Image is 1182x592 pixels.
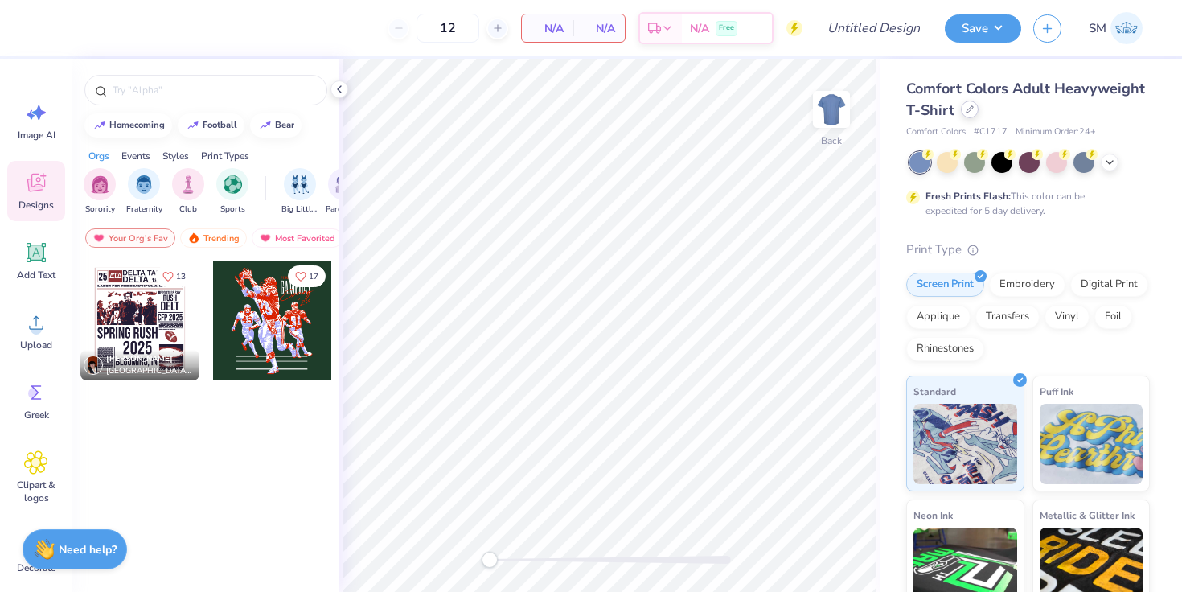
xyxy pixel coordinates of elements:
img: Puff Ink [1040,404,1143,484]
div: Most Favorited [252,228,343,248]
img: Standard [913,404,1017,484]
img: most_fav.gif [92,232,105,244]
span: 17 [309,273,318,281]
span: Puff Ink [1040,383,1073,400]
div: Digital Print [1070,273,1148,297]
span: Upload [20,339,52,351]
img: Fraternity Image [135,175,153,194]
img: trend_line.gif [187,121,199,130]
img: Club Image [179,175,197,194]
span: Sports [220,203,245,216]
button: filter button [216,168,248,216]
button: homecoming [84,113,172,138]
input: Untitled Design [815,12,933,44]
span: SM [1089,19,1106,38]
div: Your Org's Fav [85,228,175,248]
span: Sorority [85,203,115,216]
img: trend_line.gif [259,121,272,130]
div: Embroidery [989,273,1065,297]
div: Back [821,134,842,148]
div: Rhinestones [906,337,984,361]
img: Parent's Weekend Image [335,175,354,194]
button: filter button [172,168,204,216]
a: SM [1081,12,1150,44]
span: Parent's Weekend [326,203,363,216]
img: most_fav.gif [259,232,272,244]
strong: Need help? [59,542,117,557]
span: Greek [24,409,49,421]
div: filter for Sorority [84,168,116,216]
div: Foil [1094,305,1132,329]
img: Sorority Image [91,175,109,194]
input: – – [417,14,479,43]
strong: Fresh Prints Flash: [925,190,1011,203]
span: [GEOGRAPHIC_DATA], [US_STATE][GEOGRAPHIC_DATA] [GEOGRAPHIC_DATA] [106,365,193,377]
div: Print Types [201,149,249,163]
span: Standard [913,383,956,400]
span: N/A [531,20,564,37]
div: filter for Big Little Reveal [281,168,318,216]
span: Fraternity [126,203,162,216]
span: Big Little Reveal [281,203,318,216]
button: filter button [126,168,162,216]
span: Comfort Colors [906,125,966,139]
div: Vinyl [1045,305,1090,329]
span: Minimum Order: 24 + [1016,125,1096,139]
button: filter button [84,168,116,216]
button: bear [250,113,302,138]
div: Print Type [906,240,1150,259]
div: homecoming [109,121,165,129]
div: This color can be expedited for 5 day delivery. [925,189,1123,218]
img: Back [815,93,848,125]
img: trending.gif [187,232,200,244]
span: Neon Ink [913,507,953,524]
button: Save [945,14,1021,43]
span: N/A [690,20,709,37]
div: Styles [162,149,189,163]
div: Events [121,149,150,163]
div: Transfers [975,305,1040,329]
span: Add Text [17,269,55,282]
div: Applique [906,305,971,329]
div: bear [275,121,294,129]
span: # C1717 [974,125,1008,139]
img: Sports Image [224,175,242,194]
div: football [203,121,237,129]
div: Orgs [88,149,109,163]
span: [PERSON_NAME] [106,353,173,364]
button: filter button [326,168,363,216]
div: Accessibility label [482,552,498,568]
input: Try "Alpha" [111,82,317,98]
div: filter for Fraternity [126,168,162,216]
span: Image AI [18,129,55,142]
span: Comfort Colors Adult Heavyweight T-Shirt [906,79,1145,120]
span: N/A [583,20,615,37]
span: Clipart & logos [10,479,63,504]
span: Club [179,203,197,216]
button: football [178,113,244,138]
span: 13 [176,273,186,281]
div: Screen Print [906,273,984,297]
span: Decorate [17,561,55,574]
div: filter for Club [172,168,204,216]
button: filter button [281,168,318,216]
button: Like [288,265,326,287]
img: trend_line.gif [93,121,106,130]
div: filter for Parent's Weekend [326,168,363,216]
div: Trending [180,228,247,248]
span: Free [719,23,734,34]
span: Metallic & Glitter Ink [1040,507,1135,524]
div: filter for Sports [216,168,248,216]
img: Big Little Reveal Image [291,175,309,194]
img: Savannah Martin [1110,12,1143,44]
button: Like [155,265,193,287]
span: Designs [18,199,54,212]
